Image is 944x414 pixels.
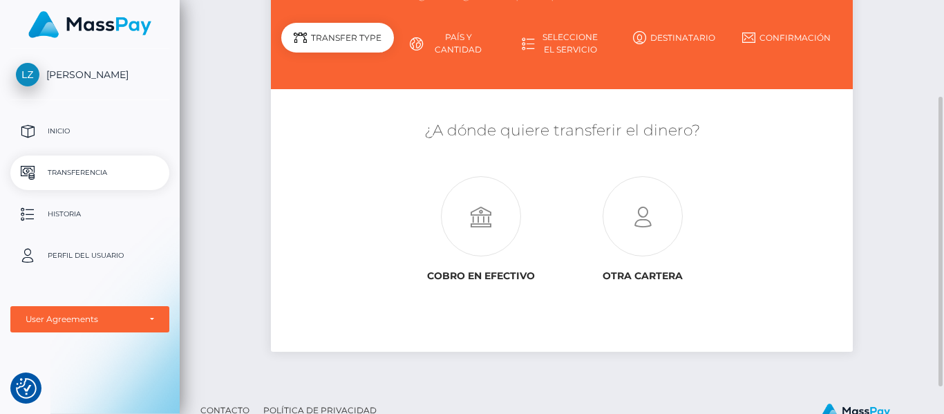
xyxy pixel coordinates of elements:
a: Seleccione el servicio [506,26,618,62]
h5: ¿A dónde quiere transferir el dinero? [281,120,842,142]
a: Destinatario [618,26,730,50]
img: Revisit consent button [16,378,37,399]
a: Tipo de transferencia [281,26,393,62]
div: Transfer Type [281,23,393,53]
p: Inicio [16,121,164,142]
div: User Agreements [26,314,139,325]
span: [PERSON_NAME] [10,68,169,81]
p: Transferencia [16,162,164,183]
button: User Agreements [10,306,169,332]
p: Perfil del usuario [16,245,164,266]
a: Inicio [10,114,169,149]
a: Perfil del usuario [10,238,169,273]
button: Consent Preferences [16,378,37,399]
h6: Cobro en efectivo [410,270,551,282]
a: Confirmación [730,26,842,50]
h6: Otra cartera [572,270,713,282]
p: Historia [16,204,164,225]
img: MassPay [28,11,151,38]
a: Transferencia [10,156,169,190]
a: Historia [10,197,169,232]
a: País y cantidad [394,26,506,62]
